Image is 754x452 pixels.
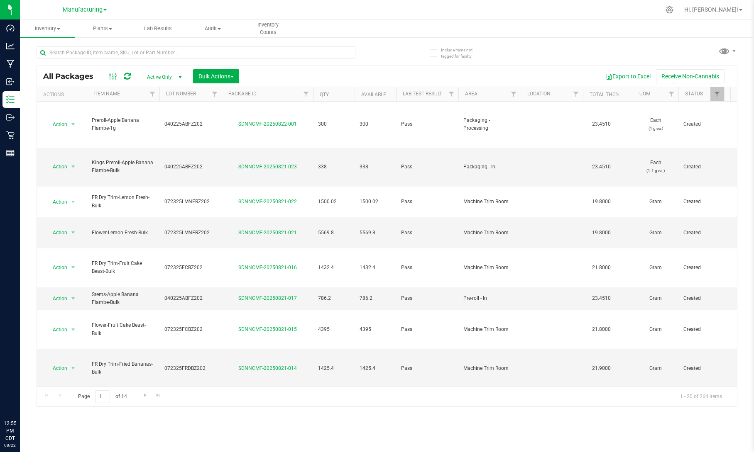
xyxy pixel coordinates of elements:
[43,72,102,81] span: All Packages
[638,326,673,333] span: Gram
[360,365,391,372] span: 1425.4
[164,163,217,171] span: 040225ABFZ202
[238,121,297,127] a: SDNNCMF-20250822-001
[92,260,154,275] span: FR Dry Trim-Fruit Cake Beast-Bulk
[45,362,68,374] span: Action
[639,91,650,97] a: UOM
[68,324,78,335] span: select
[320,92,329,97] a: Qty
[6,24,15,32] inline-svg: Dashboard
[75,20,130,37] a: Plants
[93,91,120,97] a: Item Name
[361,92,386,97] a: Available
[590,92,619,97] a: Total THC%
[6,95,15,104] inline-svg: Inventory
[318,229,350,237] span: 5569.8
[463,198,516,206] span: Machine Trim Room
[241,21,295,36] span: Inventory Counts
[238,164,297,170] a: SDNNCMF-20250821-023
[638,124,673,132] p: (1 g ea.)
[527,91,551,97] a: Location
[6,60,15,68] inline-svg: Manufacturing
[45,227,68,238] span: Action
[463,264,516,272] span: Machine Trim Room
[401,264,453,272] span: Pass
[683,264,719,272] span: Created
[164,264,217,272] span: 072325FCBZ202
[588,262,615,274] span: 21.8000
[463,326,516,333] span: Machine Trim Room
[92,321,154,337] span: Flower-Fruit Cake Beast-Bulk
[45,196,68,208] span: Action
[656,69,725,83] button: Receive Non-Cannabis
[164,365,217,372] span: 072325FRDBZ202
[45,119,68,130] span: Action
[45,262,68,273] span: Action
[92,229,154,237] span: Flower-Lemon Fresh-Bulk
[360,229,391,237] span: 5569.8
[463,229,516,237] span: Machine Trim Room
[638,264,673,272] span: Gram
[673,390,729,403] span: 1 - 20 of 264 items
[92,360,154,376] span: FR Dry Trim-Fried Bananas-Bulk
[68,362,78,374] span: select
[76,25,130,32] span: Plants
[6,149,15,157] inline-svg: Reports
[164,326,217,333] span: 072325FCBZ202
[638,294,673,302] span: Gram
[360,264,391,272] span: 1432.4
[401,365,453,372] span: Pass
[4,442,16,448] p: 08/22
[638,365,673,372] span: Gram
[401,163,453,171] span: Pass
[588,196,615,208] span: 19.8000
[208,87,222,101] a: Filter
[238,265,297,270] a: SDNNCMF-20250821-016
[164,294,217,302] span: 040225ABFZ202
[238,326,297,332] a: SDNNCMF-20250821-015
[683,120,719,128] span: Created
[152,390,164,401] a: Go to the last page
[403,91,442,97] a: Lab Test Result
[45,293,68,304] span: Action
[569,87,583,101] a: Filter
[360,163,391,171] span: 338
[588,118,615,130] span: 23.4510
[20,25,75,32] span: Inventory
[685,91,703,97] a: Status
[6,113,15,122] inline-svg: Outbound
[638,167,673,175] p: (1.1 g ea.)
[238,199,297,204] a: SDNNCMF-20250821-022
[318,163,350,171] span: 338
[638,117,673,132] span: Each
[68,196,78,208] span: select
[463,294,516,302] span: Pre-roll - In
[198,73,234,80] span: Bulk Actions
[45,161,68,173] span: Action
[638,229,673,237] span: Gram
[139,390,151,401] a: Go to the next page
[360,120,391,128] span: 300
[318,264,350,272] span: 1432.4
[683,198,719,206] span: Created
[238,230,297,236] a: SDNNCMF-20250821-021
[193,69,239,83] button: Bulk Actions
[92,291,154,306] span: Stems-Apple Banana Flambe-Bulk
[683,163,719,171] span: Created
[185,20,240,37] a: Audit
[43,92,83,97] div: Actions
[37,46,355,59] input: Search Package ID, Item Name, SKU, Lot or Part Number...
[164,198,217,206] span: 072325LMNFRZ202
[683,326,719,333] span: Created
[445,87,458,101] a: Filter
[683,229,719,237] span: Created
[401,294,453,302] span: Pass
[164,229,217,237] span: 072325LMNFRZ202
[360,326,391,333] span: 4395
[318,326,350,333] span: 4395
[92,194,154,209] span: FR Dry Trim-Lemon Fresh-Bulk
[360,294,391,302] span: 786.2
[710,87,724,101] a: Filter
[299,87,313,101] a: Filter
[63,6,103,13] span: Manufacturing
